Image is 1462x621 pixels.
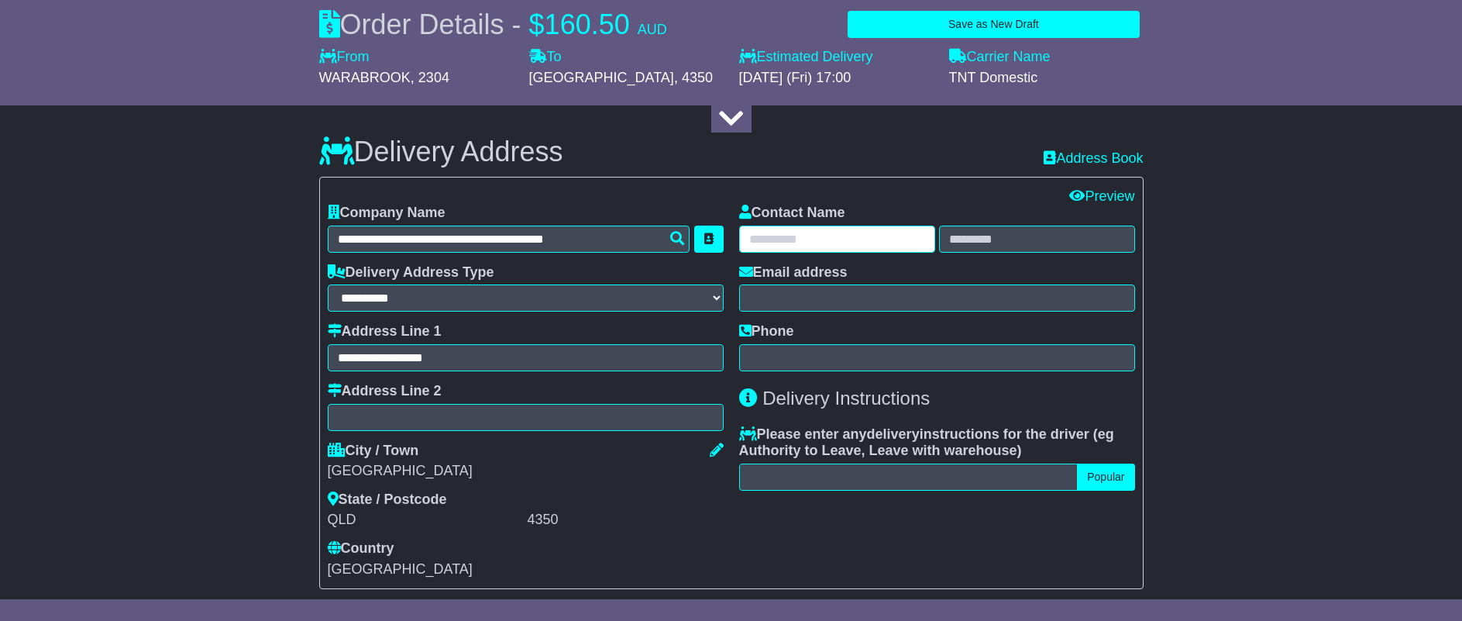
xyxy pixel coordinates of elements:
[328,323,442,340] label: Address Line 1
[411,70,449,85] span: , 2304
[867,426,920,442] span: delivery
[328,264,494,281] label: Delivery Address Type
[529,49,562,66] label: To
[739,426,1114,459] span: eg Authority to Leave, Leave with warehouse
[739,323,794,340] label: Phone
[529,70,674,85] span: [GEOGRAPHIC_DATA]
[949,49,1051,66] label: Carrier Name
[1077,464,1134,491] button: Popular
[328,383,442,400] label: Address Line 2
[319,49,370,66] label: From
[638,22,667,37] span: AUD
[739,264,848,281] label: Email address
[949,70,1144,87] div: TNT Domestic
[328,561,473,577] span: [GEOGRAPHIC_DATA]
[739,426,1135,460] label: Please enter any instructions for the driver ( )
[739,205,845,222] label: Contact Name
[529,9,545,40] span: $
[545,9,630,40] span: 160.50
[328,492,447,509] label: State / Postcode
[328,463,724,480] div: [GEOGRAPHIC_DATA]
[319,136,563,167] h3: Delivery Address
[328,512,524,529] div: QLD
[328,205,445,222] label: Company Name
[1044,150,1143,166] a: Address Book
[762,388,930,409] span: Delivery Instructions
[1069,188,1134,204] a: Preview
[528,512,724,529] div: 4350
[328,540,394,557] label: Country
[674,70,713,85] span: , 4350
[328,443,419,460] label: City / Town
[739,49,934,66] label: Estimated Delivery
[739,70,934,87] div: [DATE] (Fri) 17:00
[319,70,411,85] span: WARABROOK
[848,11,1139,38] button: Save as New Draft
[319,8,667,41] div: Order Details -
